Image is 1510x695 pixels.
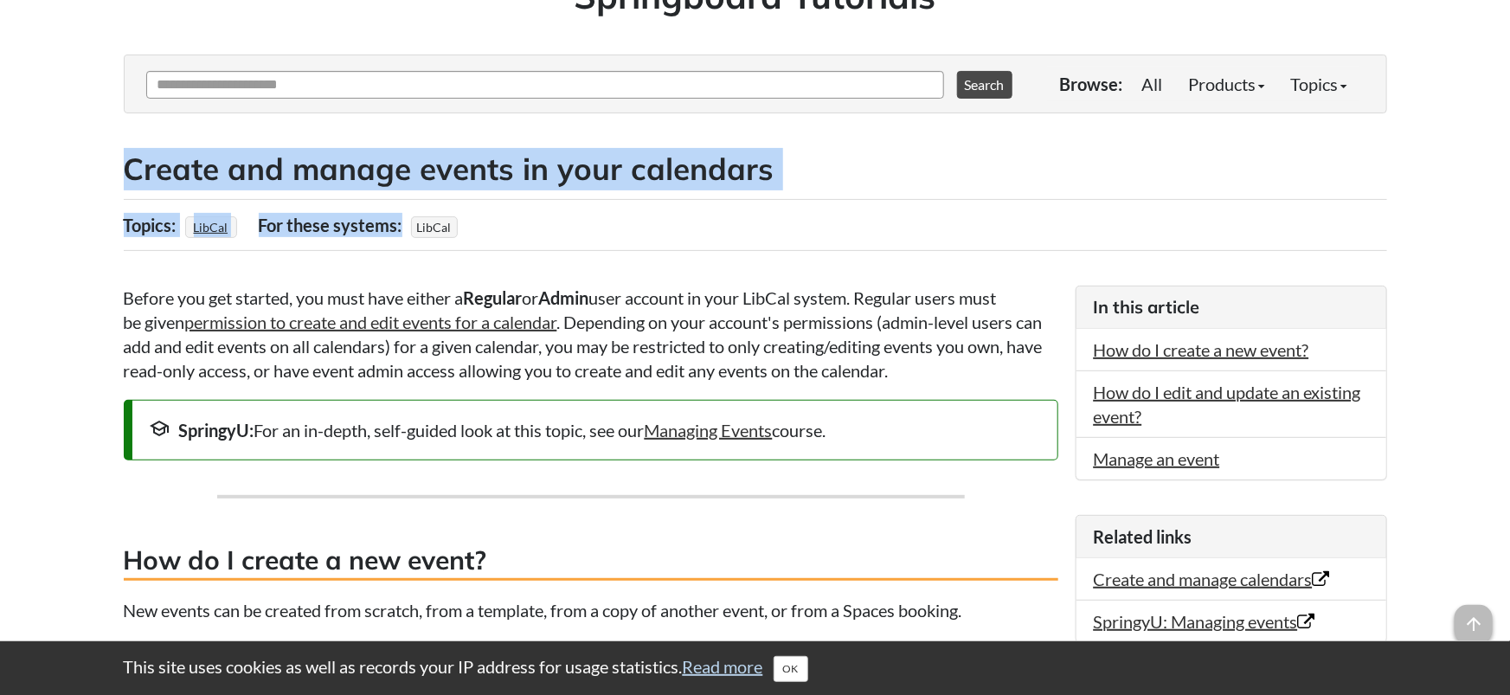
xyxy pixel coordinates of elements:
[185,312,557,332] a: permission to create and edit events for a calendar
[1455,605,1493,643] span: arrow_upward
[774,656,808,682] button: Close
[124,148,1387,190] h2: Create and manage events in your calendars
[1176,67,1278,101] a: Products
[179,420,254,441] strong: SpringyU:
[683,656,763,677] a: Read more
[124,542,1058,581] h3: How do I create a new event?
[645,420,773,441] a: Managing Events
[259,209,407,241] div: For these systems:
[1094,382,1361,427] a: How do I edit and update an existing event?
[191,215,231,240] a: LibCal
[1094,611,1315,632] a: SpringyU: Managing events
[1060,72,1123,96] p: Browse:
[957,71,1012,99] button: Search
[124,598,1058,622] p: New events can be created from scratch, from a template, from a copy of another event, or from a ...
[124,209,181,241] div: Topics:
[150,418,1040,442] div: For an in-depth, self-guided look at this topic, see our course.
[411,216,458,238] span: LibCal
[1094,448,1220,469] a: Manage an event
[124,286,1058,383] p: Before you get started, you must have either a or user account in your LibCal system. Regular use...
[539,287,589,308] strong: Admin
[464,287,523,308] strong: Regular
[1278,67,1360,101] a: Topics
[150,418,170,439] span: school
[1094,569,1330,589] a: Create and manage calendars
[106,654,1404,682] div: This site uses cookies as well as records your IP address for usage statistics.
[1094,295,1369,319] h3: In this article
[1129,67,1176,101] a: All
[1455,607,1493,627] a: arrow_upward
[1094,526,1192,547] span: Related links
[1094,339,1309,360] a: How do I create a new event?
